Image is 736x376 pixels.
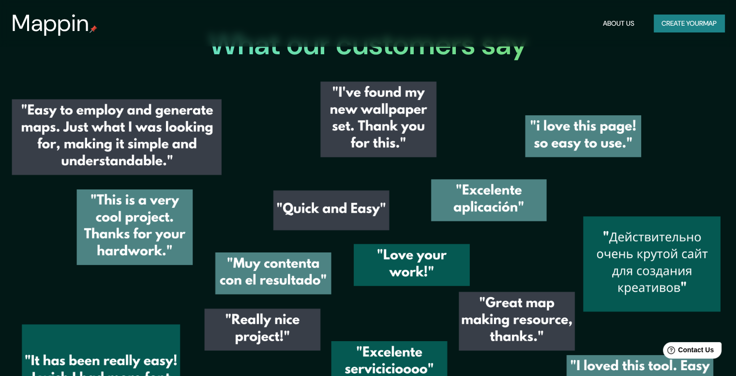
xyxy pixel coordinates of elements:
[12,10,90,37] h3: Mappin
[599,15,638,32] button: About Us
[650,338,725,365] iframe: Help widget launcher
[654,15,724,32] button: Create yourmap
[90,25,97,33] img: mappin-pin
